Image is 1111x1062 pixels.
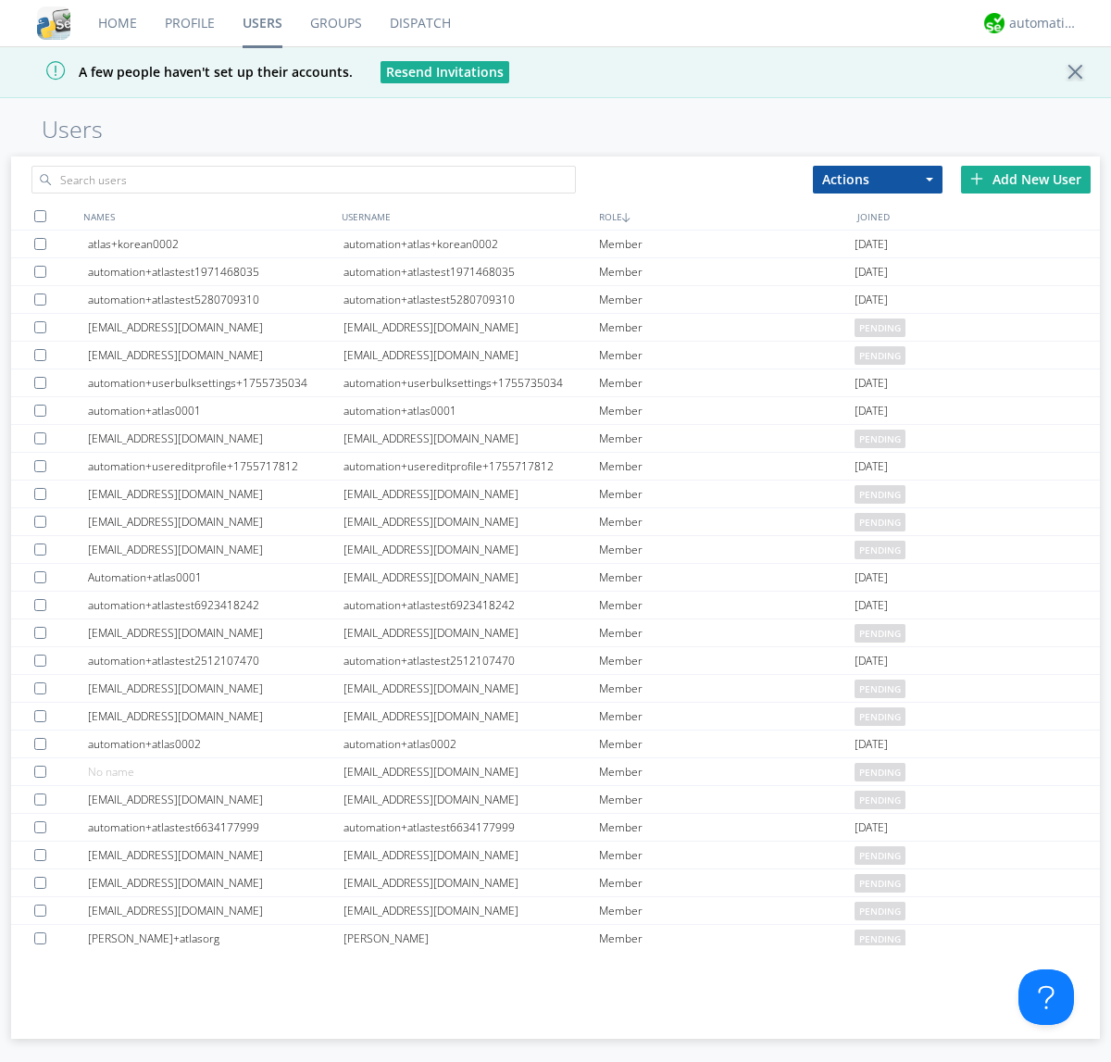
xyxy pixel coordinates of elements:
[11,814,1100,842] a: automation+atlastest6634177999automation+atlastest6634177999Member[DATE]
[599,647,855,674] div: Member
[599,592,855,618] div: Member
[855,397,888,425] span: [DATE]
[11,675,1100,703] a: [EMAIL_ADDRESS][DOMAIN_NAME][EMAIL_ADDRESS][DOMAIN_NAME]Memberpending
[11,258,1100,286] a: automation+atlastest1971468035automation+atlastest1971468035Member[DATE]
[599,703,855,730] div: Member
[599,397,855,424] div: Member
[88,286,343,313] div: automation+atlastest5280709310
[984,13,1005,33] img: d2d01cd9b4174d08988066c6d424eccd
[855,485,905,504] span: pending
[88,508,343,535] div: [EMAIL_ADDRESS][DOMAIN_NAME]
[88,619,343,646] div: [EMAIL_ADDRESS][DOMAIN_NAME]
[855,453,888,481] span: [DATE]
[343,564,599,591] div: [EMAIL_ADDRESS][DOMAIN_NAME]
[599,786,855,813] div: Member
[88,369,343,396] div: automation+userbulksettings+1755735034
[853,203,1111,230] div: JOINED
[11,731,1100,758] a: automation+atlas0002automation+atlas0002Member[DATE]
[855,846,905,865] span: pending
[599,536,855,563] div: Member
[11,647,1100,675] a: automation+atlastest2512107470automation+atlastest2512107470Member[DATE]
[343,842,599,868] div: [EMAIL_ADDRESS][DOMAIN_NAME]
[343,731,599,757] div: automation+atlas0002
[855,286,888,314] span: [DATE]
[599,842,855,868] div: Member
[79,203,337,230] div: NAMES
[343,286,599,313] div: automation+atlastest5280709310
[855,902,905,920] span: pending
[343,536,599,563] div: [EMAIL_ADDRESS][DOMAIN_NAME]
[855,624,905,643] span: pending
[88,842,343,868] div: [EMAIL_ADDRESS][DOMAIN_NAME]
[337,203,595,230] div: USERNAME
[855,369,888,397] span: [DATE]
[855,592,888,619] span: [DATE]
[855,791,905,809] span: pending
[11,481,1100,508] a: [EMAIL_ADDRESS][DOMAIN_NAME][EMAIL_ADDRESS][DOMAIN_NAME]Memberpending
[343,397,599,424] div: automation+atlas0001
[11,342,1100,369] a: [EMAIL_ADDRESS][DOMAIN_NAME][EMAIL_ADDRESS][DOMAIN_NAME]Memberpending
[88,869,343,896] div: [EMAIL_ADDRESS][DOMAIN_NAME]
[11,619,1100,647] a: [EMAIL_ADDRESS][DOMAIN_NAME][EMAIL_ADDRESS][DOMAIN_NAME]Memberpending
[11,592,1100,619] a: automation+atlastest6923418242automation+atlastest6923418242Member[DATE]
[343,508,599,535] div: [EMAIL_ADDRESS][DOMAIN_NAME]
[855,680,905,698] span: pending
[11,453,1100,481] a: automation+usereditprofile+1755717812automation+usereditprofile+1755717812Member[DATE]
[11,425,1100,453] a: [EMAIL_ADDRESS][DOMAIN_NAME][EMAIL_ADDRESS][DOMAIN_NAME]Memberpending
[599,675,855,702] div: Member
[11,869,1100,897] a: [EMAIL_ADDRESS][DOMAIN_NAME][EMAIL_ADDRESS][DOMAIN_NAME]Memberpending
[1018,969,1074,1025] iframe: Toggle Customer Support
[599,425,855,452] div: Member
[11,703,1100,731] a: [EMAIL_ADDRESS][DOMAIN_NAME][EMAIL_ADDRESS][DOMAIN_NAME]Memberpending
[599,453,855,480] div: Member
[88,814,343,841] div: automation+atlastest6634177999
[599,508,855,535] div: Member
[599,758,855,785] div: Member
[343,619,599,646] div: [EMAIL_ADDRESS][DOMAIN_NAME]
[599,369,855,396] div: Member
[343,869,599,896] div: [EMAIL_ADDRESS][DOMAIN_NAME]
[343,675,599,702] div: [EMAIL_ADDRESS][DOMAIN_NAME]
[88,342,343,369] div: [EMAIL_ADDRESS][DOMAIN_NAME]
[599,286,855,313] div: Member
[11,536,1100,564] a: [EMAIL_ADDRESS][DOMAIN_NAME][EMAIL_ADDRESS][DOMAIN_NAME]Memberpending
[343,758,599,785] div: [EMAIL_ADDRESS][DOMAIN_NAME]
[855,731,888,758] span: [DATE]
[855,258,888,286] span: [DATE]
[599,619,855,646] div: Member
[599,314,855,341] div: Member
[88,897,343,924] div: [EMAIL_ADDRESS][DOMAIN_NAME]
[599,869,855,896] div: Member
[599,897,855,924] div: Member
[88,925,343,952] div: [PERSON_NAME]+atlasorg
[599,231,855,257] div: Member
[14,63,353,81] span: A few people haven't set up their accounts.
[599,925,855,952] div: Member
[88,731,343,757] div: automation+atlas0002
[88,425,343,452] div: [EMAIL_ADDRESS][DOMAIN_NAME]
[855,564,888,592] span: [DATE]
[11,897,1100,925] a: [EMAIL_ADDRESS][DOMAIN_NAME][EMAIL_ADDRESS][DOMAIN_NAME]Memberpending
[343,231,599,257] div: automation+atlas+korean0002
[11,758,1100,786] a: No name[EMAIL_ADDRESS][DOMAIN_NAME]Memberpending
[88,703,343,730] div: [EMAIL_ADDRESS][DOMAIN_NAME]
[343,314,599,341] div: [EMAIL_ADDRESS][DOMAIN_NAME]
[855,319,905,337] span: pending
[343,425,599,452] div: [EMAIL_ADDRESS][DOMAIN_NAME]
[599,342,855,369] div: Member
[11,314,1100,342] a: [EMAIL_ADDRESS][DOMAIN_NAME][EMAIL_ADDRESS][DOMAIN_NAME]Memberpending
[88,786,343,813] div: [EMAIL_ADDRESS][DOMAIN_NAME]
[594,203,853,230] div: ROLE
[88,397,343,424] div: automation+atlas0001
[343,647,599,674] div: automation+atlastest2512107470
[88,481,343,507] div: [EMAIL_ADDRESS][DOMAIN_NAME]
[343,814,599,841] div: automation+atlastest6634177999
[37,6,70,40] img: cddb5a64eb264b2086981ab96f4c1ba7
[11,231,1100,258] a: atlas+korean0002automation+atlas+korean0002Member[DATE]
[855,647,888,675] span: [DATE]
[599,564,855,591] div: Member
[88,564,343,591] div: Automation+atlas0001
[11,925,1100,953] a: [PERSON_NAME]+atlasorg[PERSON_NAME]Memberpending
[11,508,1100,536] a: [EMAIL_ADDRESS][DOMAIN_NAME][EMAIL_ADDRESS][DOMAIN_NAME]Memberpending
[1009,14,1079,32] div: automation+atlas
